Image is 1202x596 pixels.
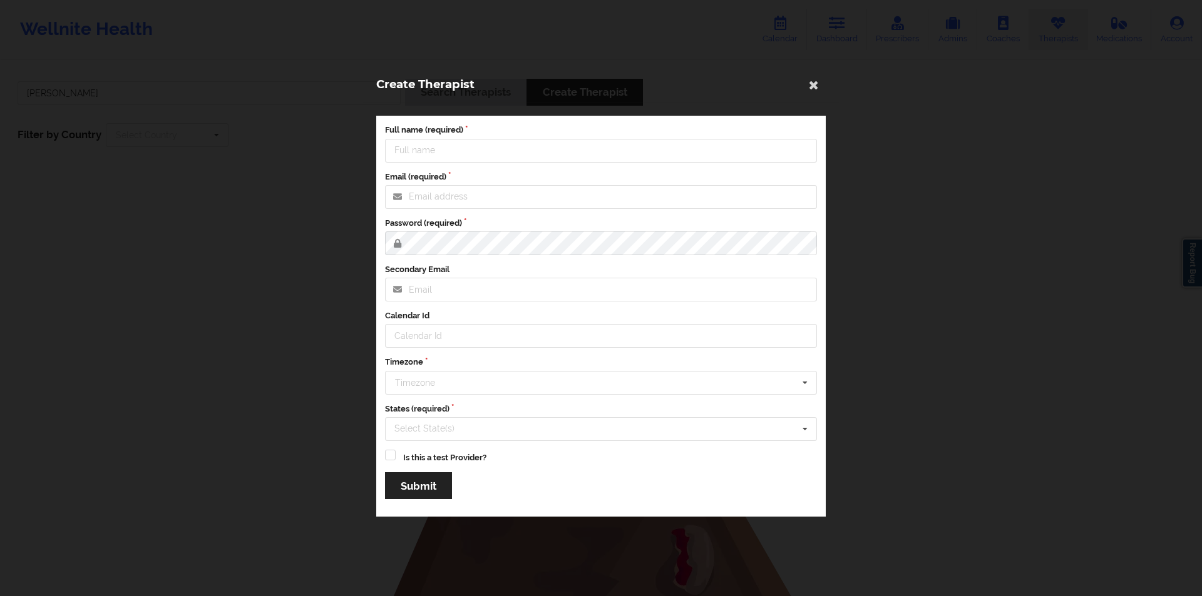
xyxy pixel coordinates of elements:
[391,422,473,436] div: Select State(s)
[403,452,486,463] label: Is this a test Provider?
[385,357,817,368] label: Timezone
[385,310,817,321] label: Calendar Id
[385,139,817,163] input: Full name
[385,218,817,229] label: Password (required)
[385,403,817,415] label: States (required)
[363,66,839,103] div: Create Therapist
[385,325,817,348] input: Calendar Id
[385,278,817,301] input: Email
[385,171,817,183] label: Email (required)
[385,125,817,136] label: Full name (required)
[395,378,435,387] div: Timezone
[385,473,452,500] button: Submit
[385,264,817,275] label: Secondary Email
[385,185,817,209] input: Email address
